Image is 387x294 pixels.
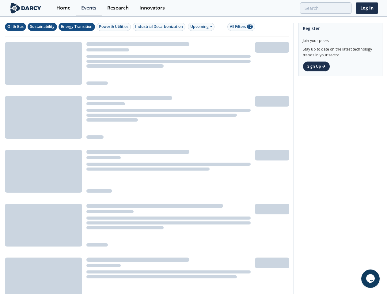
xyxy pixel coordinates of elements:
[188,23,214,31] div: Upcoming
[97,23,131,31] button: Power & Utilities
[300,2,351,14] input: Advanced Search
[361,269,381,288] iframe: chat widget
[107,6,129,10] div: Research
[135,24,183,29] div: Industrial Decarbonization
[59,23,95,31] button: Energy Transition
[7,24,24,29] div: Oil & Gas
[133,23,185,31] button: Industrial Decarbonization
[356,2,378,14] a: Log In
[303,23,378,34] div: Register
[81,6,97,10] div: Events
[9,3,43,13] img: logo-wide.svg
[247,24,253,29] span: 17
[61,24,93,29] div: Energy Transition
[303,43,378,58] div: Stay up to date on the latest technology trends in your sector.
[303,61,330,72] a: Sign Up
[30,24,55,29] div: Sustainability
[227,23,255,31] button: All Filters 17
[5,23,26,31] button: Oil & Gas
[99,24,128,29] div: Power & Utilities
[230,24,253,29] div: All Filters
[28,23,57,31] button: Sustainability
[56,6,70,10] div: Home
[303,34,378,43] div: Join your peers
[139,6,165,10] div: Innovators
